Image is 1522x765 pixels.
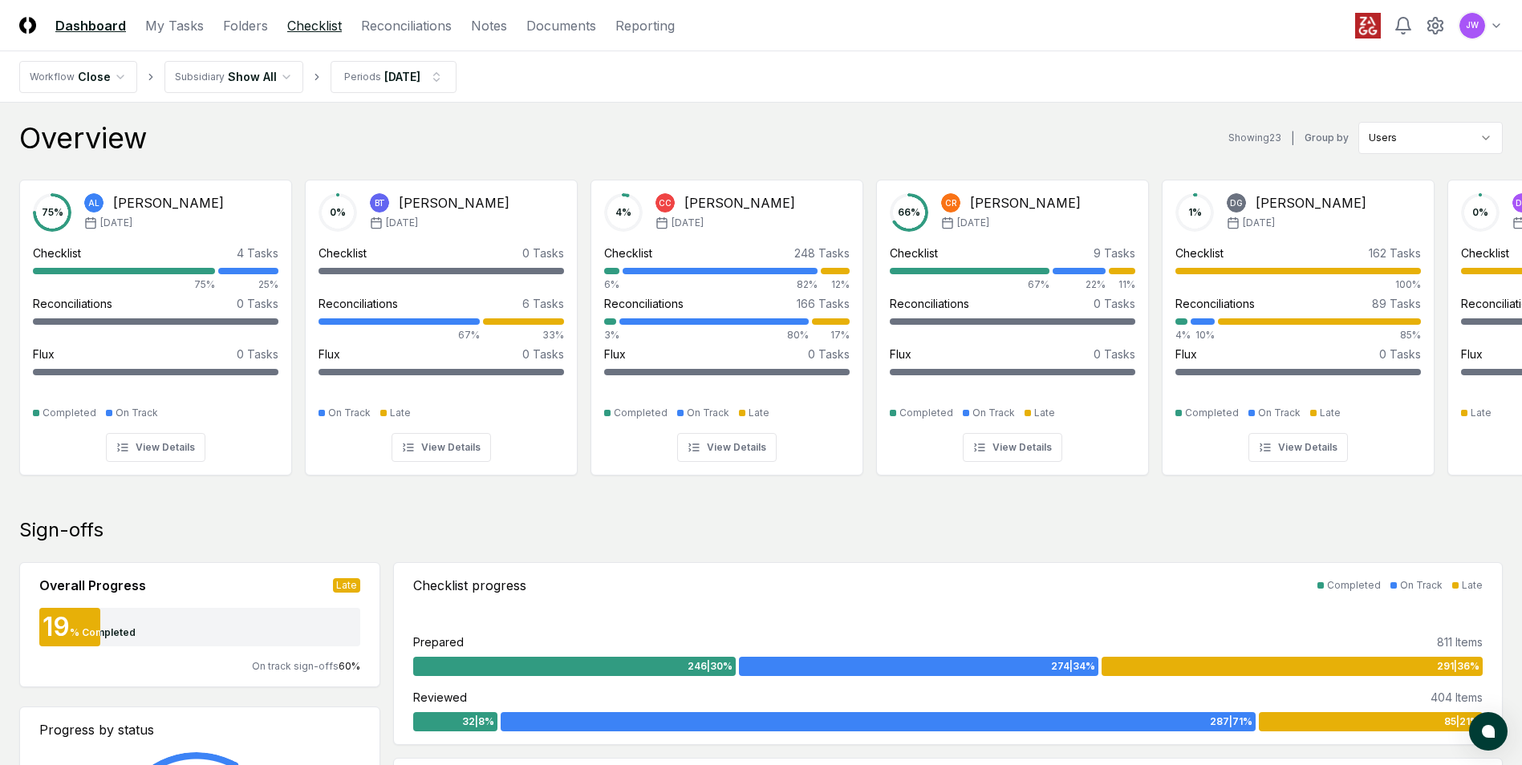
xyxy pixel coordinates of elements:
a: Reporting [615,16,675,35]
a: Checklist [287,16,342,35]
div: 25% [218,277,279,292]
div: Checklist [890,245,938,261]
div: Checklist [604,245,652,261]
span: On track sign-offs [252,660,339,672]
a: Checklist progressCompletedOn TrackLatePrepared811 Items246|30%274|34%291|36%Reviewed404 Items32|... [393,562,1503,745]
span: 32 | 8 % [462,714,494,729]
a: 0%BT[PERSON_NAME][DATE]Checklist0 TasksReconciliations6 Tasks67%33%Flux0 TasksOn TrackLateView De... [305,167,578,476]
div: 22% [1053,277,1106,292]
div: 811 Items [1437,633,1483,650]
button: View Details [106,433,205,462]
div: 4% [1175,328,1187,342]
label: Group by [1305,133,1349,143]
div: 0 Tasks [237,295,278,312]
div: 67% [319,328,480,342]
button: View Details [1248,433,1348,462]
div: Flux [1175,346,1197,362]
div: 100% [1175,277,1421,292]
div: Late [1462,578,1483,593]
div: On Track [328,406,371,420]
div: Completed [614,406,668,420]
span: 85 | 21 % [1444,714,1479,729]
div: On Track [972,406,1015,420]
div: Reconciliations [890,295,969,312]
span: 287 | 71 % [1210,714,1252,729]
a: 4%CC[PERSON_NAME][DATE]Checklist248 Tasks6%82%12%Reconciliations166 Tasks3%80%17%Flux0 TasksCompl... [591,167,863,476]
div: Flux [604,346,626,362]
div: 75% [33,277,215,292]
div: 82% [623,277,818,292]
button: View Details [392,433,491,462]
a: Dashboard [55,16,126,35]
div: Completed [1185,406,1239,420]
div: Completed [43,406,96,420]
div: Flux [33,346,55,362]
span: [DATE] [386,216,418,230]
div: 12% [821,277,850,292]
div: Showing 23 [1228,131,1281,145]
span: CR [945,197,957,209]
div: On Track [687,406,729,420]
div: 17% [812,328,850,342]
div: 10% [1191,328,1214,342]
button: JW [1458,11,1487,40]
a: 75%AL[PERSON_NAME][DATE]Checklist4 Tasks75%25%Reconciliations0 TasksFlux0 TasksCompletedOn TrackV... [19,167,292,476]
div: 162 Tasks [1369,245,1421,261]
span: BT [375,197,385,209]
div: Reviewed [413,689,467,706]
div: 11% [1109,277,1135,292]
div: Late [1320,406,1341,420]
div: [PERSON_NAME] [399,193,509,212]
div: Flux [1461,346,1483,362]
span: DG [1230,197,1243,209]
div: 0 Tasks [237,346,278,362]
div: Late [390,406,411,420]
div: Subsidiary [175,70,225,84]
div: On Track [1258,406,1301,420]
div: 33% [483,328,564,342]
button: Periods[DATE] [331,61,457,93]
span: JW [1466,19,1479,31]
span: [DATE] [100,216,132,230]
img: ZAGG logo [1355,13,1381,38]
a: Notes [471,16,507,35]
div: On Track [116,406,158,420]
div: Completed [1327,578,1381,593]
div: Checklist [33,245,81,261]
div: Sign-offs [19,517,1503,543]
div: On Track [1400,578,1443,593]
div: Overall Progress [39,576,146,595]
div: Checklist progress [413,576,526,595]
div: Flux [319,346,340,362]
div: [PERSON_NAME] [113,193,224,212]
div: Late [749,406,769,420]
div: Reconciliations [33,295,112,312]
div: Workflow [30,70,75,84]
a: 66%CR[PERSON_NAME][DATE]Checklist9 Tasks67%22%11%Reconciliations0 TasksFlux0 TasksCompletedOn Tra... [876,167,1149,476]
div: Checklist [1461,245,1509,261]
div: Reconciliations [319,295,398,312]
span: [DATE] [1243,216,1275,230]
a: My Tasks [145,16,204,35]
div: 0 Tasks [1094,295,1135,312]
span: [DATE] [672,216,704,230]
span: AL [88,197,99,209]
div: 4 Tasks [237,245,278,261]
div: 6 Tasks [522,295,564,312]
div: Late [333,578,360,593]
div: 6% [604,277,619,292]
div: Late [1034,406,1055,420]
div: Reconciliations [1175,295,1255,312]
span: 60 % [339,660,360,672]
div: Flux [890,346,911,362]
div: 80% [619,328,808,342]
div: Checklist [319,245,367,261]
div: Periods [344,70,381,84]
a: Folders [223,16,268,35]
div: 0 Tasks [522,245,564,261]
div: 9 Tasks [1094,245,1135,261]
div: 404 Items [1431,689,1483,706]
div: 19 [39,614,70,640]
a: Documents [526,16,596,35]
div: Progress by status [39,720,360,739]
